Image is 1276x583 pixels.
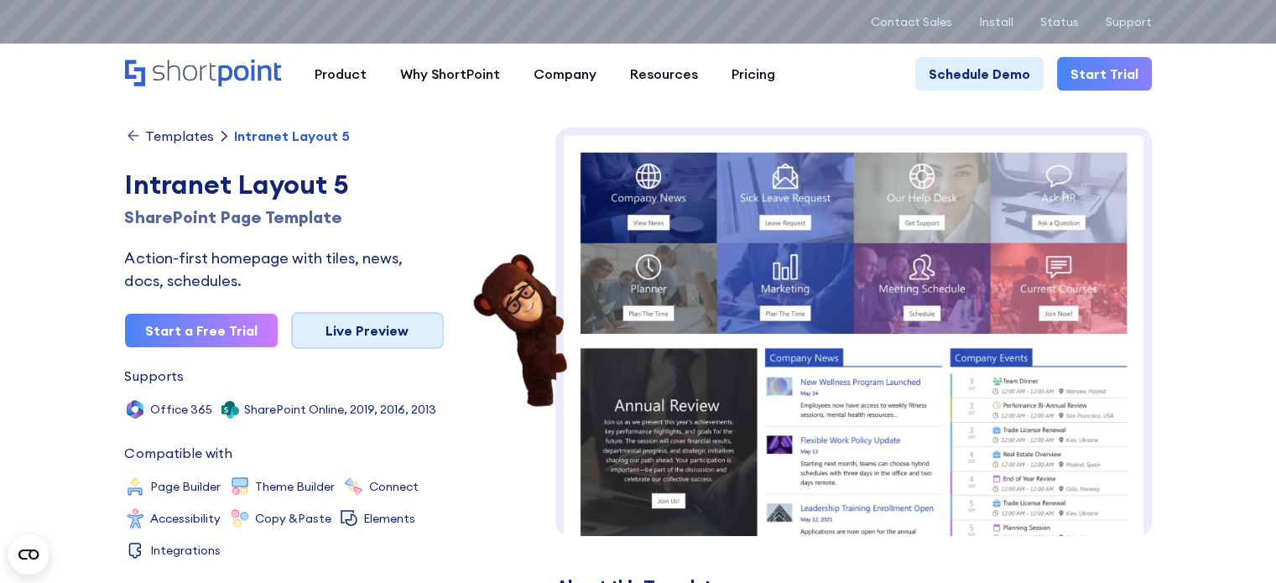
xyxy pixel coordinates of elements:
[630,64,698,84] div: Resources
[255,513,331,524] div: Copy &Paste
[125,314,278,347] a: Start a Free Trial
[150,544,221,556] div: Integrations
[125,60,281,88] a: Home
[255,481,335,492] div: Theme Builder
[979,15,1013,29] a: Install
[298,57,383,91] a: Product
[125,128,214,144] a: Templates
[517,57,613,91] a: Company
[613,57,715,91] a: Resources
[1057,57,1152,91] a: Start Trial
[125,205,444,230] h1: SharePoint Page Template
[244,403,436,415] div: SharePoint Online, 2019, 2016, 2013
[125,369,184,383] div: Supports
[915,57,1044,91] a: Schedule Demo
[125,446,232,460] div: Compatible with
[125,164,444,205] div: Intranet Layout 5
[125,247,444,292] div: Action-first homepage with tiles, news, docs, schedules.
[150,403,212,415] div: Office 365
[150,481,221,492] div: Page Builder
[1192,502,1276,583] iframe: Chat Widget
[145,129,214,143] div: Templates
[1106,15,1152,29] a: Support
[8,534,49,575] button: Open CMP widget
[534,64,596,84] div: Company
[150,513,221,524] div: Accessibility
[291,312,444,349] a: Live Preview
[369,481,419,492] div: Connect
[715,57,792,91] a: Pricing
[383,57,517,91] a: Why ShortPoint
[732,64,775,84] div: Pricing
[1040,15,1079,29] a: Status
[363,513,415,524] div: Elements
[315,64,367,84] div: Product
[871,15,952,29] a: Contact Sales
[234,129,350,143] div: Intranet Layout 5
[400,64,500,84] div: Why ShortPoint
